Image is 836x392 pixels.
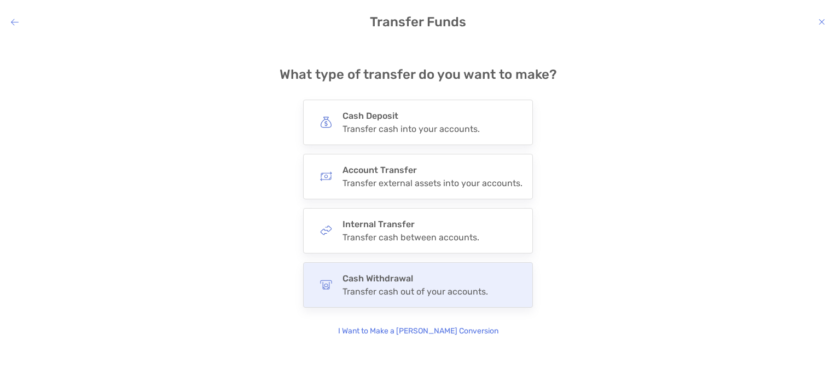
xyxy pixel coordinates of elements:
div: Transfer cash out of your accounts. [342,286,488,297]
p: I Want to Make a [PERSON_NAME] Conversion [338,325,498,337]
h4: What type of transfer do you want to make? [280,67,557,82]
div: Transfer cash into your accounts. [342,124,480,134]
img: button icon [320,279,332,291]
h4: Cash Withdrawal [342,273,488,284]
img: button icon [320,170,332,182]
h4: Account Transfer [342,165,522,175]
h4: Internal Transfer [342,219,479,229]
img: button icon [320,224,332,237]
div: Transfer external assets into your accounts. [342,178,522,188]
div: Transfer cash between accounts. [342,232,479,243]
h4: Cash Deposit [342,111,480,121]
img: button icon [320,116,332,128]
